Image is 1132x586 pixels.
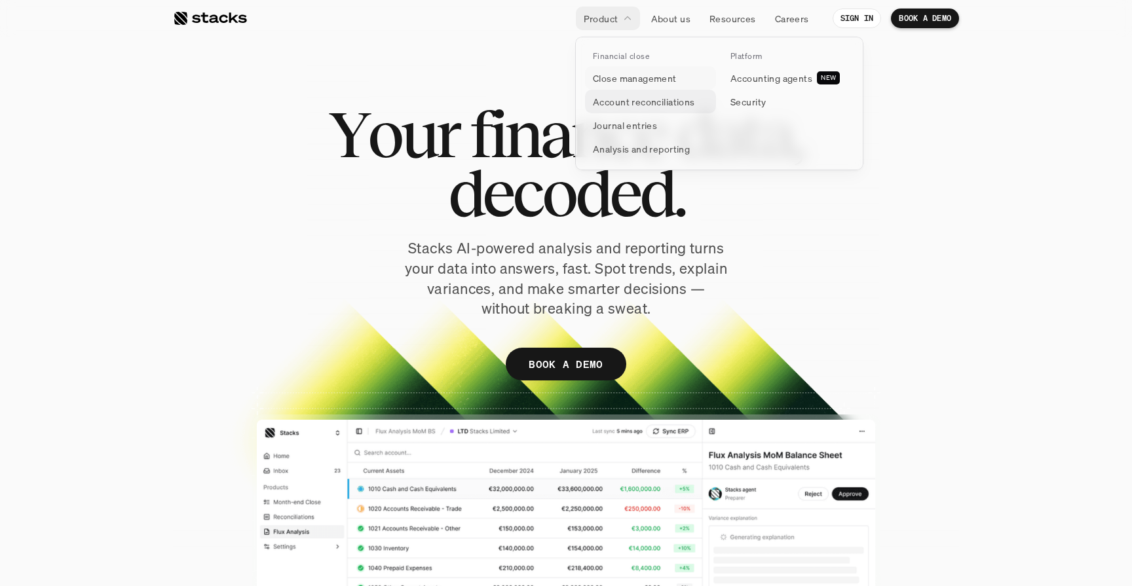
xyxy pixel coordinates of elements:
[730,52,763,61] p: Platform
[436,105,459,164] span: r
[730,71,812,85] p: Accounting agents
[489,105,504,164] span: i
[840,14,874,23] p: SIGN IN
[673,164,685,223] span: .
[775,12,809,26] p: Careers
[643,7,698,30] a: About us
[593,52,649,61] p: Financial close
[723,66,854,90] a: Accounting agentsNEW
[899,14,951,23] p: BOOK A DEMO
[833,9,882,28] a: SIGN IN
[730,95,766,109] p: Security
[593,142,690,156] p: Analysis and reporting
[585,113,716,137] a: Journal entries
[709,12,756,26] p: Resources
[585,66,716,90] a: Close management
[504,105,540,164] span: n
[723,90,854,113] a: Security
[609,164,639,223] span: e
[593,95,695,109] p: Account reconciliations
[448,164,482,223] span: d
[593,119,657,132] p: Journal entries
[585,137,716,160] a: Analysis and reporting
[651,12,690,26] p: About us
[368,105,401,164] span: o
[540,105,571,164] span: a
[821,74,836,82] h2: NEW
[329,105,368,164] span: Y
[639,164,673,223] span: d
[702,7,764,30] a: Resources
[470,105,489,164] span: f
[571,105,606,164] span: n
[155,249,212,259] a: Privacy Policy
[402,238,730,319] p: Stacks AI-powered analysis and reporting turns your data into answers, fast. Spot trends, explain...
[482,164,512,223] span: e
[529,355,603,374] p: BOOK A DEMO
[585,90,716,113] a: Account reconciliations
[767,7,817,30] a: Careers
[584,12,618,26] p: Product
[593,71,677,85] p: Close management
[575,164,609,223] span: d
[401,105,436,164] span: u
[891,9,959,28] a: BOOK A DEMO
[506,348,626,380] a: BOOK A DEMO
[542,164,575,223] span: o
[512,164,542,223] span: c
